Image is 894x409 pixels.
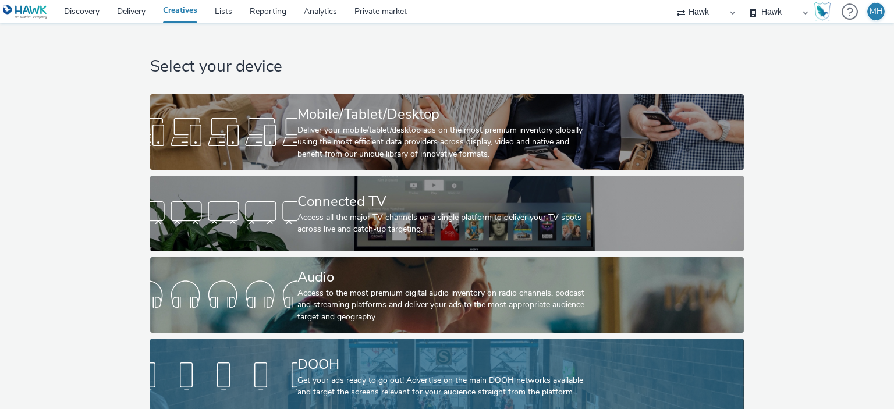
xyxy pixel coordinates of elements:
div: MH [870,3,883,20]
div: Get your ads ready to go out! Advertise on the main DOOH networks available and target the screen... [297,375,592,399]
a: Hawk Academy [814,2,836,21]
a: Mobile/Tablet/DesktopDeliver your mobile/tablet/desktop ads on the most premium inventory globall... [150,94,743,170]
a: AudioAccess to the most premium digital audio inventory on radio channels, podcast and streaming ... [150,257,743,333]
div: Deliver your mobile/tablet/desktop ads on the most premium inventory globally using the most effi... [297,125,592,160]
h1: Select your device [150,56,743,78]
div: Connected TV [297,191,592,212]
div: Access to the most premium digital audio inventory on radio channels, podcast and streaming platf... [297,287,592,323]
img: Hawk Academy [814,2,831,21]
div: Access all the major TV channels on a single platform to deliver your TV spots across live and ca... [297,212,592,236]
img: undefined Logo [3,5,48,19]
div: DOOH [297,354,592,375]
div: Audio [297,267,592,287]
div: Mobile/Tablet/Desktop [297,104,592,125]
a: Connected TVAccess all the major TV channels on a single platform to deliver your TV spots across... [150,176,743,251]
